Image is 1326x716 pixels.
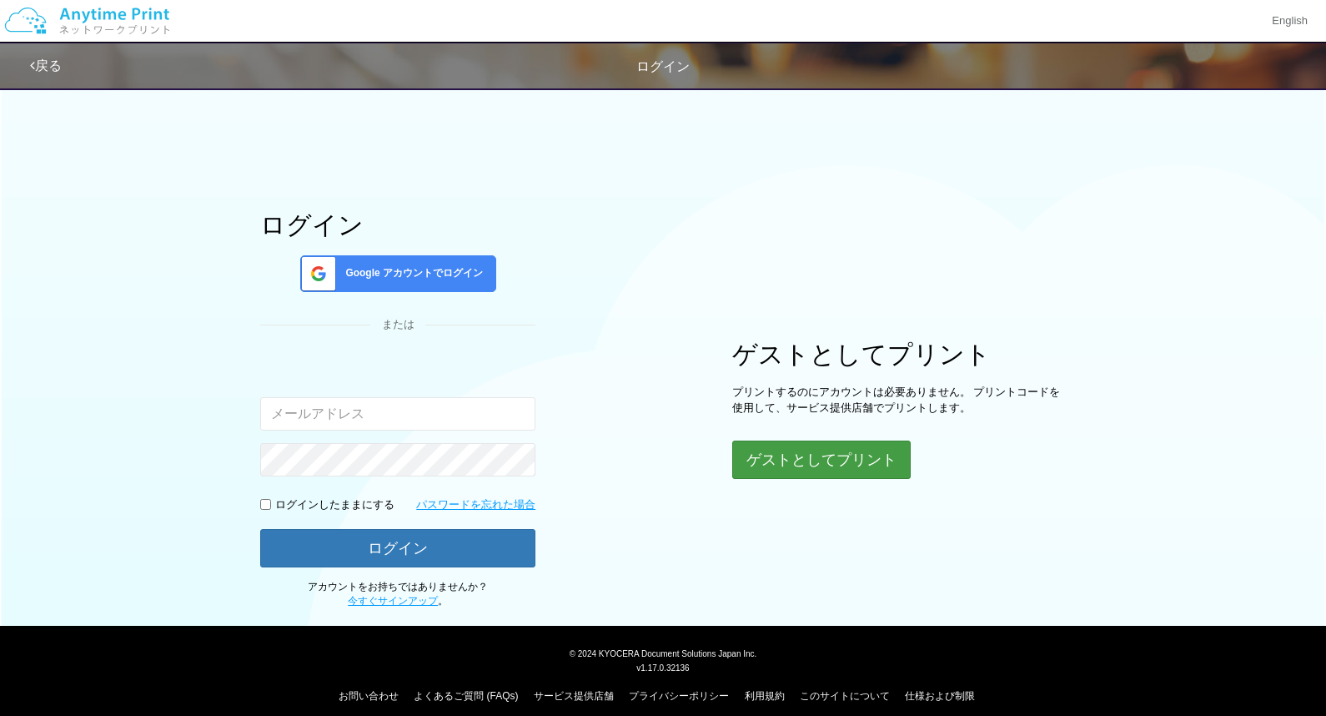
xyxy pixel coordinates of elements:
[414,690,518,702] a: よくあるご質問 (FAQs)
[570,648,757,658] span: © 2024 KYOCERA Document Solutions Japan Inc.
[339,690,399,702] a: お問い合わせ
[260,397,535,431] input: メールアドレス
[636,663,689,673] span: v1.17.0.32136
[732,385,1066,416] p: プリントするのにアカウントは必要ありません。 プリントコードを使用して、サービス提供店舗でプリントします。
[732,340,1066,368] h1: ゲストとしてプリント
[534,690,614,702] a: サービス提供店舗
[629,690,729,702] a: プライバシーポリシー
[745,690,785,702] a: 利用規約
[260,317,535,333] div: または
[905,690,975,702] a: 仕様および制限
[30,58,62,73] a: 戻る
[732,441,911,479] button: ゲストとしてプリント
[260,211,535,239] h1: ログイン
[275,497,394,513] p: ログインしたままにする
[260,529,535,567] button: ログイン
[339,266,483,280] span: Google アカウントでログイン
[636,59,690,73] span: ログイン
[260,580,535,608] p: アカウントをお持ちではありませんか？
[800,690,890,702] a: このサイトについて
[348,595,448,607] span: 。
[348,595,438,607] a: 今すぐサインアップ
[416,497,535,513] a: パスワードを忘れた場合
